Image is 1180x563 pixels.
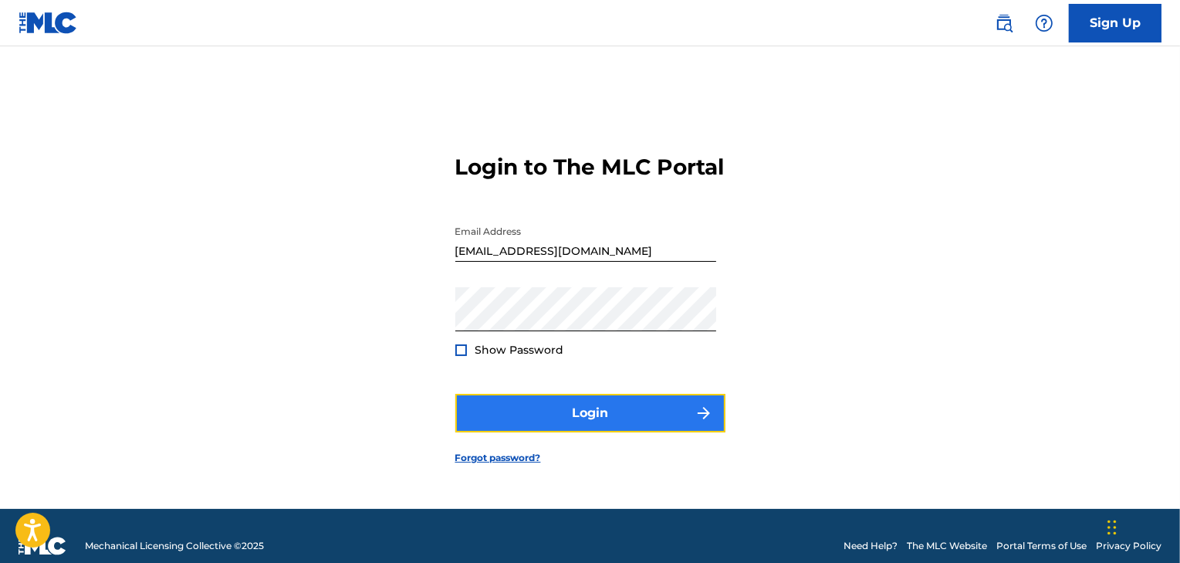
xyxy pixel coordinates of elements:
span: Show Password [475,343,564,357]
h3: Login to The MLC Portal [455,154,725,181]
iframe: Chat Widget [1103,489,1180,563]
div: Help [1029,8,1060,39]
a: Forgot password? [455,451,541,465]
a: Sign Up [1069,4,1161,42]
div: Drag [1107,504,1117,551]
img: MLC Logo [19,12,78,34]
a: Portal Terms of Use [996,539,1087,553]
button: Login [455,394,725,432]
span: Mechanical Licensing Collective © 2025 [85,539,264,553]
a: Public Search [989,8,1019,39]
img: search [995,14,1013,32]
img: help [1035,14,1053,32]
a: The MLC Website [907,539,987,553]
img: f7272a7cc735f4ea7f67.svg [695,404,713,422]
img: logo [19,537,66,555]
a: Need Help? [844,539,898,553]
a: Privacy Policy [1096,539,1161,553]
